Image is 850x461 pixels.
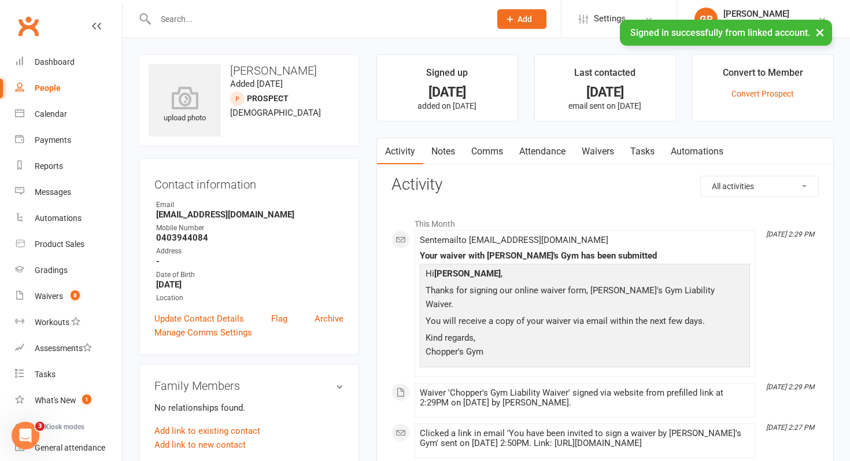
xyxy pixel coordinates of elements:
[154,401,343,415] p: No relationships found.
[156,223,343,234] div: Mobile Number
[731,89,794,98] a: Convert Prospect
[35,57,75,67] div: Dashboard
[377,138,423,165] a: Activity
[766,230,814,238] i: [DATE] 2:29 PM
[154,438,246,452] a: Add link to new contact
[247,94,289,103] snap: prospect
[35,422,45,431] span: 3
[420,235,608,245] span: Sent email to [EMAIL_ADDRESS][DOMAIN_NAME]
[391,176,819,194] h3: Activity
[426,65,468,86] div: Signed up
[723,65,803,86] div: Convert to Member
[230,79,283,89] time: Added [DATE]
[156,233,343,243] strong: 0403944084
[15,49,122,75] a: Dashboard
[35,187,71,197] div: Messages
[545,86,665,98] div: [DATE]
[15,435,122,461] a: General attendance kiosk mode
[420,251,750,261] div: Your waiver with [PERSON_NAME]'s Gym has been submitted
[156,293,343,304] div: Location
[545,101,665,110] p: email sent on [DATE]
[156,200,343,211] div: Email
[723,19,789,29] div: Chopper's Gym
[35,292,63,301] div: Waivers
[35,318,69,327] div: Workouts
[518,14,532,24] span: Add
[154,326,252,340] a: Manage Comms Settings
[15,179,122,205] a: Messages
[156,270,343,281] div: Date of Birth
[154,424,260,438] a: Add link to existing contact
[156,209,343,220] strong: [EMAIL_ADDRESS][DOMAIN_NAME]
[423,138,463,165] a: Notes
[420,388,750,408] div: Waiver 'Chopper's Gym Liability Waiver' signed via website from prefilled link at 2:29PM on [DATE...
[154,379,343,392] h3: Family Members
[15,101,122,127] a: Calendar
[149,64,349,77] h3: [PERSON_NAME]
[463,138,511,165] a: Comms
[156,256,343,267] strong: -
[663,138,731,165] a: Automations
[71,290,80,300] span: 8
[423,283,747,314] p: Thanks for signing our online waiver form, [PERSON_NAME]'s Gym Liability Waiver.
[15,205,122,231] a: Automations
[156,246,343,257] div: Address
[694,8,718,31] div: GR
[15,153,122,179] a: Reports
[574,138,622,165] a: Waivers
[723,9,789,19] div: [PERSON_NAME]
[387,101,507,110] p: added on [DATE]
[434,268,501,279] strong: [PERSON_NAME]
[15,127,122,153] a: Payments
[622,138,663,165] a: Tasks
[35,109,67,119] div: Calendar
[35,370,56,379] div: Tasks
[149,86,221,124] div: upload photo
[423,331,747,362] p: Kind regards, Chopper's Gym
[15,75,122,101] a: People
[391,212,819,230] li: This Month
[154,312,244,326] a: Update Contact Details
[766,383,814,391] i: [DATE] 2:29 PM
[574,65,635,86] div: Last contacted
[387,86,507,98] div: [DATE]
[423,267,747,283] p: Hi ,
[12,422,39,449] iframe: Intercom live chat
[497,9,546,29] button: Add
[35,161,63,171] div: Reports
[15,362,122,388] a: Tasks
[810,20,830,45] button: ×
[35,239,84,249] div: Product Sales
[35,135,71,145] div: Payments
[630,27,810,38] span: Signed in successfully from linked account.
[15,309,122,335] a: Workouts
[15,231,122,257] a: Product Sales
[14,12,43,40] a: Clubworx
[230,108,321,118] span: [DEMOGRAPHIC_DATA]
[15,257,122,283] a: Gradings
[511,138,574,165] a: Attendance
[35,83,61,93] div: People
[156,279,343,290] strong: [DATE]
[35,443,105,452] div: General attendance
[420,429,750,448] div: Clicked a link in email 'You have been invited to sign a waiver by [PERSON_NAME]'s Gym' sent on [...
[82,394,91,404] span: 1
[315,312,343,326] a: Archive
[423,314,747,331] p: You will receive a copy of your waiver via email within the next few days.
[35,213,82,223] div: Automations
[35,265,68,275] div: Gradings
[15,335,122,362] a: Assessments
[271,312,287,326] a: Flag
[154,174,343,191] h3: Contact information
[15,283,122,309] a: Waivers 8
[766,423,814,432] i: [DATE] 2:27 PM
[35,344,92,353] div: Assessments
[15,388,122,414] a: What's New1
[594,6,626,32] span: Settings
[152,11,482,27] input: Search...
[35,396,76,405] div: What's New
